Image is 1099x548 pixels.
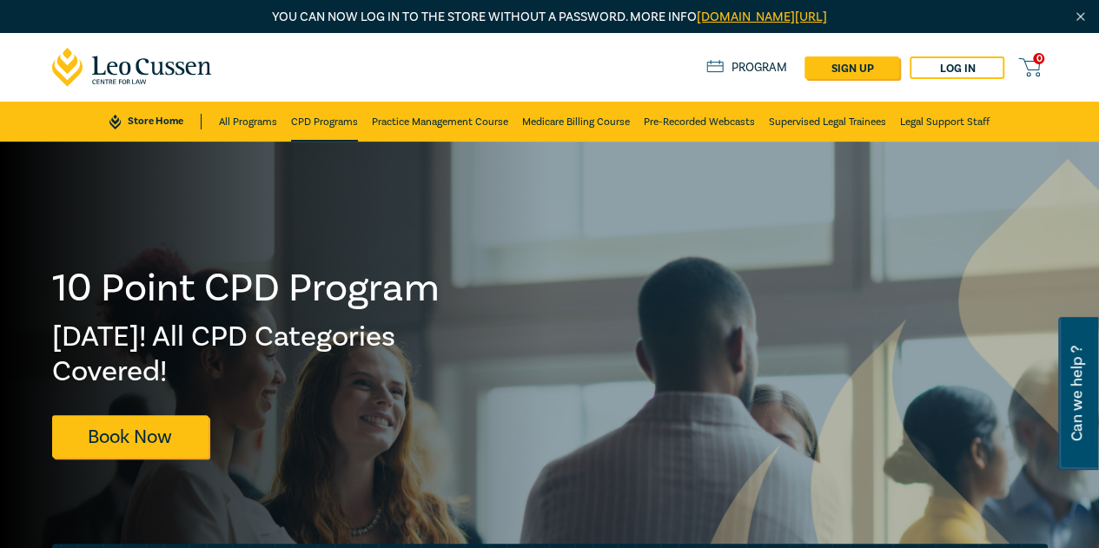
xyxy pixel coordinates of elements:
a: Supervised Legal Trainees [769,102,886,142]
a: Log in [910,56,1004,79]
a: Program [706,60,787,76]
span: Can we help ? [1069,327,1085,459]
a: sign up [804,56,899,79]
a: Legal Support Staff [900,102,990,142]
a: Practice Management Course [372,102,508,142]
a: Medicare Billing Course [522,102,630,142]
a: All Programs [219,102,277,142]
a: Pre-Recorded Webcasts [644,102,755,142]
h1: 10 Point CPD Program [52,266,441,311]
a: Book Now [52,415,209,458]
img: Close [1073,10,1088,24]
p: You can now log in to the store without a password. More info [52,8,1048,27]
h2: [DATE]! All CPD Categories Covered! [52,320,441,389]
span: 0 [1033,53,1044,64]
a: [DOMAIN_NAME][URL] [697,9,827,25]
a: CPD Programs [291,102,358,142]
a: Store Home [109,114,201,129]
